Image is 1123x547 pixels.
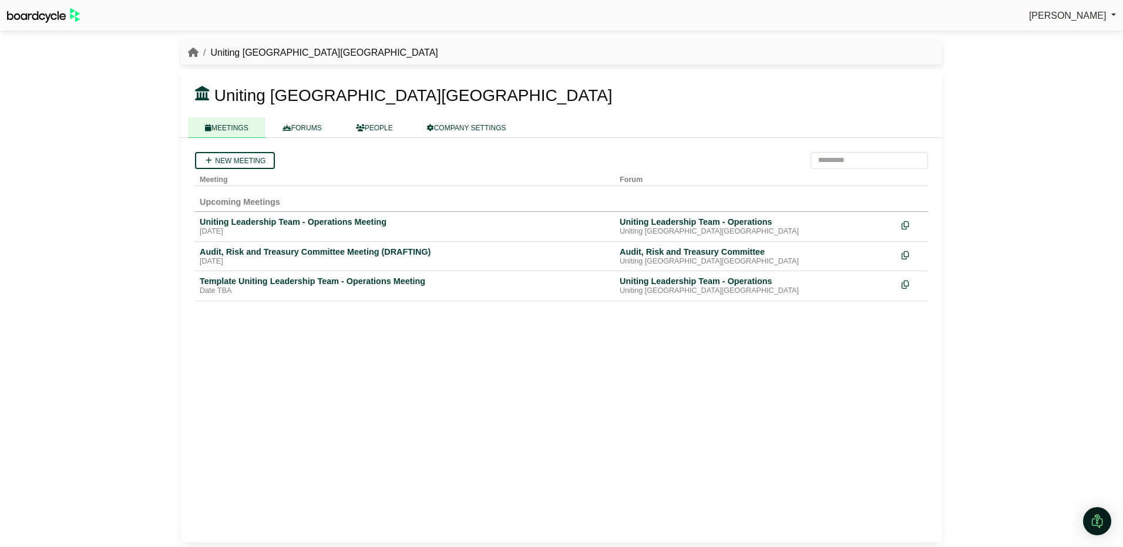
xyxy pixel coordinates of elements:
[339,117,410,138] a: PEOPLE
[199,45,438,60] li: Uniting [GEOGRAPHIC_DATA][GEOGRAPHIC_DATA]
[615,169,897,186] th: Forum
[1029,8,1116,23] a: [PERSON_NAME]
[200,276,610,286] div: Template Uniting Leadership Team - Operations Meeting
[200,286,610,296] div: Date TBA
[620,247,892,266] a: Audit, Risk and Treasury Committee Uniting [GEOGRAPHIC_DATA][GEOGRAPHIC_DATA]
[195,185,928,211] td: Upcoming Meetings
[620,247,892,257] div: Audit, Risk and Treasury Committee
[265,117,339,138] a: FORUMS
[195,169,615,186] th: Meeting
[620,276,892,296] a: Uniting Leadership Team - Operations Uniting [GEOGRAPHIC_DATA][GEOGRAPHIC_DATA]
[214,86,613,104] span: Uniting [GEOGRAPHIC_DATA][GEOGRAPHIC_DATA]
[200,217,610,237] a: Uniting Leadership Team - Operations Meeting [DATE]
[620,217,892,227] div: Uniting Leadership Team - Operations
[200,247,610,266] a: Audit, Risk and Treasury Committee Meeting (DRAFTING) [DATE]
[902,247,923,262] div: Make a copy
[620,217,892,237] a: Uniting Leadership Team - Operations Uniting [GEOGRAPHIC_DATA][GEOGRAPHIC_DATA]
[410,117,523,138] a: COMPANY SETTINGS
[620,227,892,237] div: Uniting [GEOGRAPHIC_DATA][GEOGRAPHIC_DATA]
[188,45,438,60] nav: breadcrumb
[902,276,923,292] div: Make a copy
[188,117,265,138] a: MEETINGS
[200,227,610,237] div: [DATE]
[620,276,892,286] div: Uniting Leadership Team - Operations
[7,8,80,23] img: BoardcycleBlackGreen-aaafeed430059cb809a45853b8cf6d952af9d84e6e89e1f1685b34bfd5cb7d64.svg
[195,152,275,169] a: New meeting
[200,247,610,257] div: Audit, Risk and Treasury Committee Meeting (DRAFTING)
[200,257,610,266] div: [DATE]
[620,257,892,266] div: Uniting [GEOGRAPHIC_DATA][GEOGRAPHIC_DATA]
[902,217,923,232] div: Make a copy
[200,217,610,227] div: Uniting Leadership Team - Operations Meeting
[620,286,892,296] div: Uniting [GEOGRAPHIC_DATA][GEOGRAPHIC_DATA]
[1083,507,1111,535] div: Open Intercom Messenger
[200,276,610,296] a: Template Uniting Leadership Team - Operations Meeting Date TBA
[1029,11,1107,21] span: [PERSON_NAME]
